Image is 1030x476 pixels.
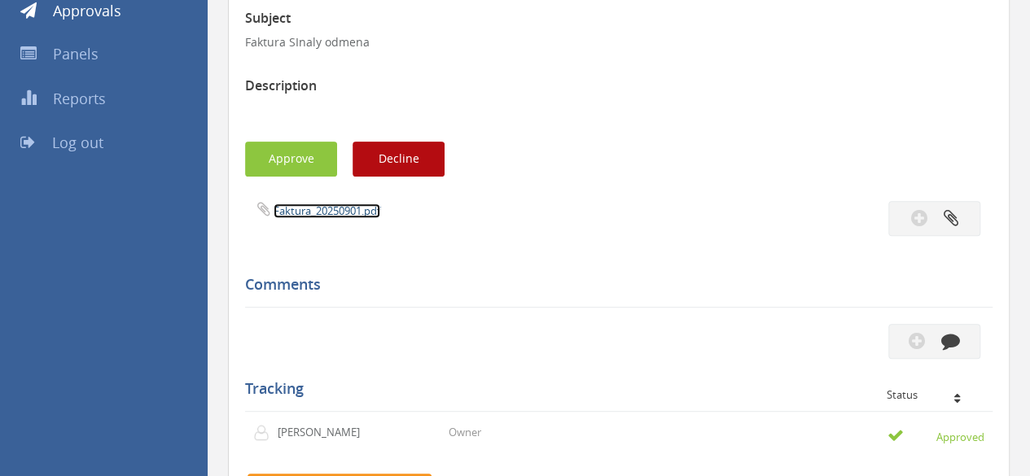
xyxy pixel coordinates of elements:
[887,389,980,400] div: Status
[353,142,445,177] button: Decline
[245,381,980,397] h5: Tracking
[52,133,103,152] span: Log out
[245,34,993,50] p: Faktura SInaly odmena
[245,79,993,94] h3: Description
[245,11,993,26] h3: Subject
[53,44,99,63] span: Panels
[253,425,278,441] img: user-icon.png
[274,203,380,218] a: Faktura_20250901.pdf
[888,427,984,445] small: Approved
[449,425,481,440] p: Owner
[245,277,980,293] h5: Comments
[53,1,121,20] span: Approvals
[245,142,337,177] button: Approve
[278,425,371,440] p: [PERSON_NAME]
[53,89,106,108] span: Reports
